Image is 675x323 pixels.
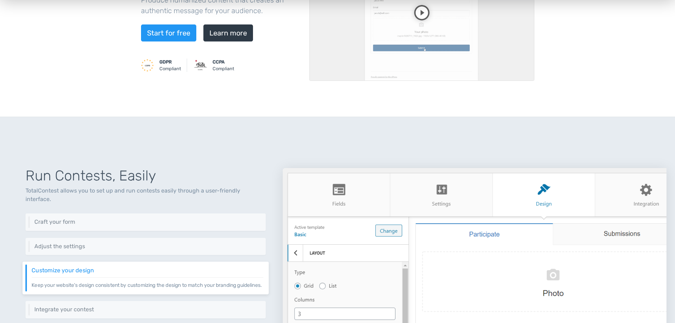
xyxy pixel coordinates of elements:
h6: Adjust the settings [34,243,260,250]
img: CCPA [194,59,207,72]
strong: GDPR [159,59,172,65]
strong: CCPA [213,59,225,65]
a: Start for free [141,24,196,41]
p: Integrate your contest easily using different methods including shortcodes, embed code, REST API ... [34,313,260,313]
img: GDPR [141,59,154,72]
h1: Run Contests, Easily [26,168,266,184]
h6: Craft your form [34,219,260,225]
p: Keep your website's design consistent by customizing the design to match your branding guidelines. [32,277,263,289]
h6: Customize your design [32,267,263,274]
small: Compliant [159,59,181,72]
p: TotalContest allows you to set up and run contests easily through a user-friendly interface. [26,186,266,204]
h6: Integrate your contest [34,306,260,313]
a: Learn more [203,24,253,41]
small: Compliant [213,59,234,72]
